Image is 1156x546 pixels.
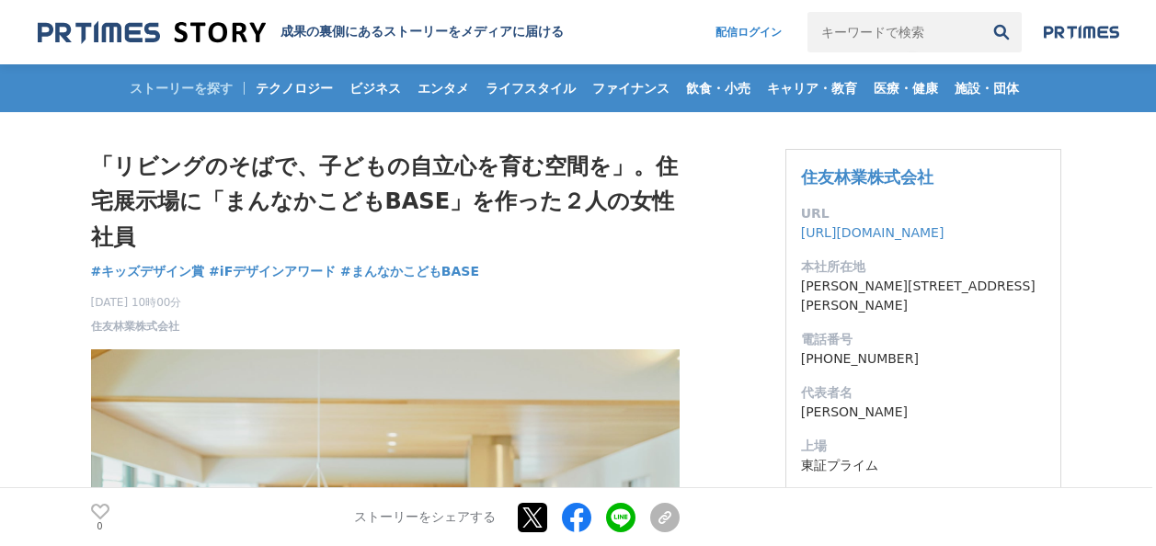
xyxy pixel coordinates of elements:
dt: 電話番号 [801,330,1046,349]
span: 飲食・小売 [679,80,758,97]
span: 医療・健康 [866,80,945,97]
span: 施設・団体 [947,80,1026,97]
a: 配信ログイン [697,12,800,52]
a: 医療・健康 [866,64,945,112]
img: prtimes [1044,25,1119,40]
a: ライフスタイル [478,64,583,112]
span: キャリア・教育 [760,80,864,97]
span: ビジネス [342,80,408,97]
span: #キッズデザイン賞 [91,263,205,279]
span: ライフスタイル [478,80,583,97]
dd: [PERSON_NAME] [801,403,1046,422]
a: 成果の裏側にあるストーリーをメディアに届ける 成果の裏側にあるストーリーをメディアに届ける [38,20,564,45]
a: #キッズデザイン賞 [91,262,205,281]
dt: 上場 [801,437,1046,456]
a: テクノロジー [248,64,340,112]
p: 0 [91,521,109,530]
a: キャリア・教育 [760,64,864,112]
a: [URL][DOMAIN_NAME] [801,225,944,240]
img: 成果の裏側にあるストーリーをメディアに届ける [38,20,266,45]
input: キーワードで検索 [807,12,981,52]
h1: 「リビングのそばで、子どもの自立心を育む空間を」。住宅展示場に「まんなかこどもBASE」を作った２人の女性社員 [91,149,680,255]
a: 住友林業株式会社 [801,167,933,187]
a: 飲食・小売 [679,64,758,112]
button: 検索 [981,12,1022,52]
a: 住友林業株式会社 [91,318,179,335]
span: [DATE] 10時00分 [91,294,182,311]
span: #まんなかこどもBASE [340,263,479,279]
a: ビジネス [342,64,408,112]
a: 施設・団体 [947,64,1026,112]
p: ストーリーをシェアする [354,509,496,526]
span: #iFデザインアワード [209,263,336,279]
a: #まんなかこどもBASE [340,262,479,281]
a: #iFデザインアワード [209,262,336,281]
span: ファイナンス [585,80,677,97]
dt: 代表者名 [801,383,1046,403]
dt: URL [801,204,1046,223]
a: ファイナンス [585,64,677,112]
dd: 東証プライム [801,456,1046,475]
h2: 成果の裏側にあるストーリーをメディアに届ける [280,24,564,40]
span: エンタメ [410,80,476,97]
a: エンタメ [410,64,476,112]
span: テクノロジー [248,80,340,97]
dt: 本社所在地 [801,257,1046,277]
dd: [PERSON_NAME][STREET_ADDRESS][PERSON_NAME] [801,277,1046,315]
dd: [PHONE_NUMBER] [801,349,1046,369]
